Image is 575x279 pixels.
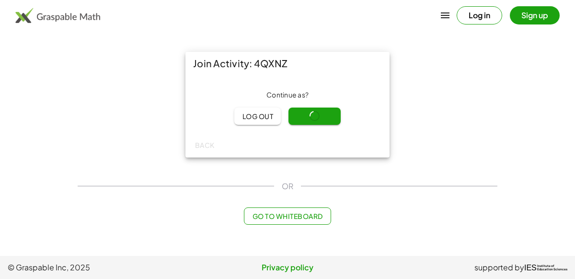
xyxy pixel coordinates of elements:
button: Sign up [510,6,560,24]
span: OR [282,181,293,192]
a: Privacy policy [194,262,380,273]
button: Log in [457,6,502,24]
span: © Graspable Inc, 2025 [8,262,194,273]
a: IESInstitute ofEducation Sciences [524,262,567,273]
button: Log out [234,108,281,125]
span: IES [524,263,537,272]
button: Go to Whiteboard [244,207,331,225]
span: Institute of Education Sciences [537,265,567,271]
div: Continue as ? [193,90,382,100]
span: supported by [474,262,524,273]
span: Log out [242,112,273,121]
div: Join Activity: 4QXNZ [185,52,390,75]
span: Go to Whiteboard [252,212,322,220]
